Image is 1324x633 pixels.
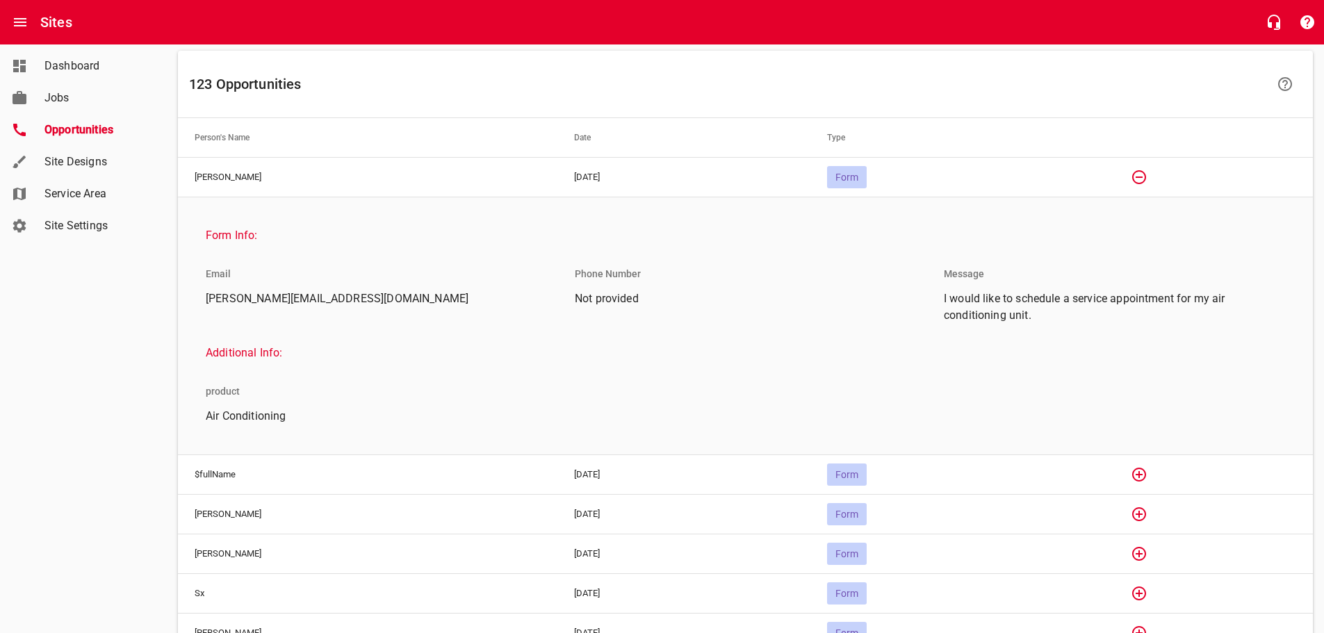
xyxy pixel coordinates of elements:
h6: Sites [40,11,72,33]
span: Form [827,172,867,183]
div: Form [827,582,867,605]
a: Learn more about your Opportunities [1268,67,1302,101]
li: Message [933,257,995,290]
span: Form [827,548,867,559]
span: Form [827,588,867,599]
li: Email [195,257,242,290]
span: Not provided [575,290,905,307]
td: [DATE] [557,494,810,534]
th: Date [557,118,810,157]
span: Air Conditioning [206,408,536,425]
td: [PERSON_NAME] [178,534,557,573]
td: [DATE] [557,157,810,197]
th: Type [810,118,1106,157]
span: Jobs [44,90,150,106]
span: Form [827,509,867,520]
span: Site Designs [44,154,150,170]
td: [DATE] [557,573,810,613]
li: product [195,375,251,408]
div: Form [827,503,867,525]
span: [PERSON_NAME][EMAIL_ADDRESS][DOMAIN_NAME] [206,290,536,307]
td: $fullName [178,454,557,494]
td: [DATE] [557,534,810,573]
td: [PERSON_NAME] [178,157,557,197]
span: Additional Info: [206,345,1274,361]
span: Site Settings [44,217,150,234]
h6: 123 Opportunities [189,73,1266,95]
button: Live Chat [1257,6,1291,39]
button: Open drawer [3,6,37,39]
th: Person's Name [178,118,557,157]
td: [PERSON_NAME] [178,494,557,534]
span: Opportunities [44,122,150,138]
span: I would like to schedule a service appointment for my air conditioning unit. [944,290,1274,324]
li: Phone Number [564,257,652,290]
span: Form Info: [206,227,1274,244]
td: Sx [178,573,557,613]
span: Dashboard [44,58,150,74]
div: Form [827,543,867,565]
span: Form [827,469,867,480]
span: Service Area [44,186,150,202]
div: Form [827,463,867,486]
div: Form [827,166,867,188]
button: Support Portal [1291,6,1324,39]
td: [DATE] [557,454,810,494]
